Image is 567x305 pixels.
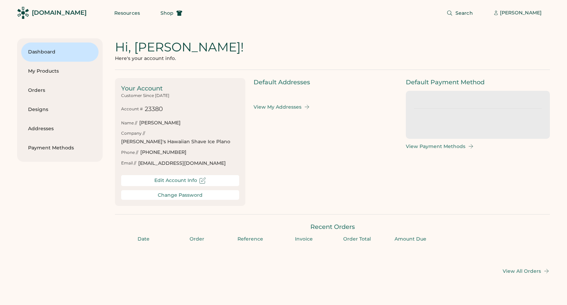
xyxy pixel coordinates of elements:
[279,236,328,243] div: Invoice
[121,138,230,145] div: [PERSON_NAME]'s Hawaiian Shave Ice Plano
[254,104,301,110] div: View My Addresses
[28,49,92,56] div: Dashboard
[138,160,226,167] div: [EMAIL_ADDRESS][DOMAIN_NAME]
[115,223,550,231] div: Recent Orders
[115,38,244,56] div: Hi, [PERSON_NAME]!
[406,144,465,149] div: View Payment Methods
[152,6,191,20] button: Shop
[17,7,29,19] img: Rendered Logo - Screens
[226,236,275,243] div: Reference
[121,160,136,166] div: Email //
[28,145,92,151] div: Payment Methods
[455,11,473,15] span: Search
[119,236,168,243] div: Date
[158,192,203,198] div: Change Password
[121,150,138,156] div: Phone //
[500,10,542,16] div: [PERSON_NAME]
[140,149,186,156] div: [PHONE_NUMBER]
[160,11,173,15] span: Shop
[121,106,143,112] div: Account #
[139,120,181,126] div: [PERSON_NAME]
[121,120,137,126] div: Name //
[115,56,176,61] div: Here's your account info.
[121,93,169,99] div: Customer Since [DATE]
[503,268,541,274] div: View All Orders
[28,68,92,75] div: My Products
[121,84,239,93] div: Your Account
[154,178,197,183] div: Edit Account Info
[28,106,92,113] div: Designs
[386,236,435,243] div: Amount Due
[32,9,87,17] div: [DOMAIN_NAME]
[333,236,382,243] div: Order Total
[406,78,550,87] div: Default Payment Method
[438,6,481,20] button: Search
[28,87,92,94] div: Orders
[145,105,163,113] div: 23380
[254,78,398,87] div: Default Addresses
[28,125,92,132] div: Addresses
[528,117,542,131] img: yH5BAEAAAAALAAAAAABAAEAAAIBRAA7
[121,131,145,136] div: Company //
[106,6,148,20] button: Resources
[172,236,222,243] div: Order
